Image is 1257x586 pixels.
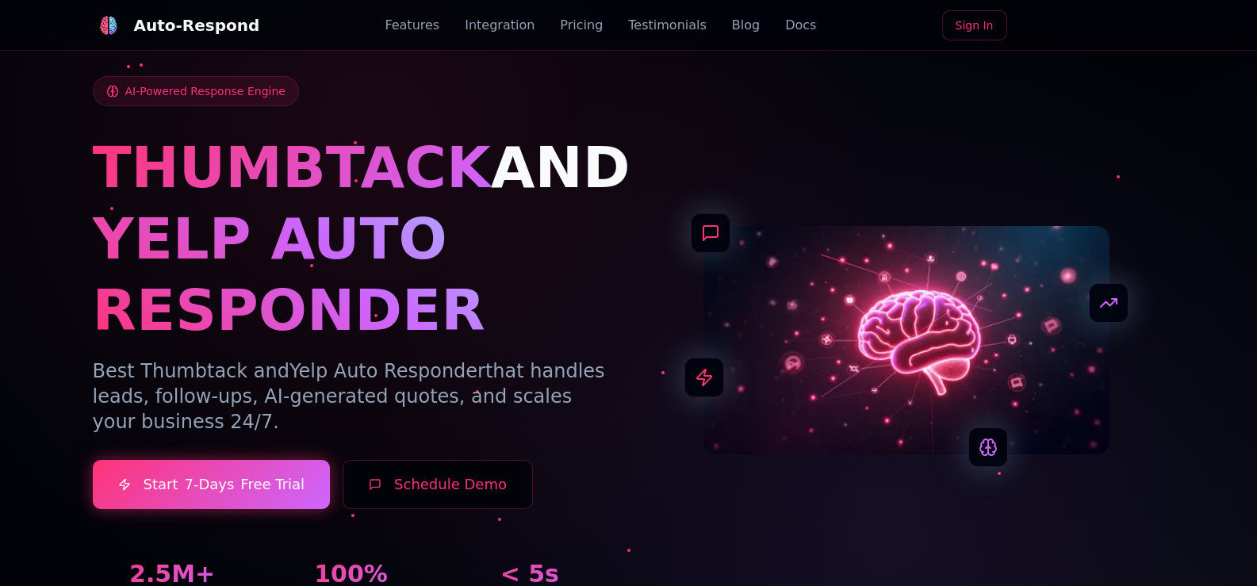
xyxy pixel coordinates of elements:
[491,134,630,201] span: AND
[125,83,286,99] span: AI-Powered Response Engine
[628,16,707,35] a: Testimonials
[93,134,491,201] span: THUMBTACK
[289,360,485,382] span: Yelp Auto Responder
[560,16,603,35] a: Pricing
[93,460,331,509] a: Start7-DaysFree Trial
[732,16,760,35] a: Blog
[93,203,610,346] h1: YELP AUTO RESPONDER
[465,16,535,35] a: Integration
[1012,9,1173,44] iframe: Sign in with Google Button
[98,16,117,35] img: logo.svg
[703,226,1109,454] img: AI Neural Network Brain
[93,358,610,435] p: Best Thumbtack and that handles leads, follow-ups, AI-generated quotes, and scales your business ...
[785,16,816,35] a: Docs
[184,473,234,496] span: 7-Days
[134,14,260,36] div: Auto-Respond
[93,10,260,41] a: Auto-Respond
[385,16,439,35] a: Features
[942,10,1007,40] a: Sign In
[343,460,533,509] button: Schedule Demo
